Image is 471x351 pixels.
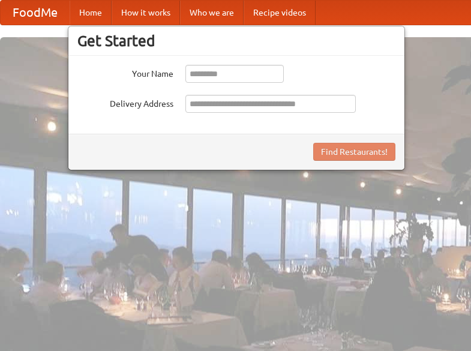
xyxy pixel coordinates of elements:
[77,65,173,80] label: Your Name
[70,1,112,25] a: Home
[313,143,395,161] button: Find Restaurants!
[244,1,316,25] a: Recipe videos
[180,1,244,25] a: Who we are
[112,1,180,25] a: How it works
[77,32,395,50] h3: Get Started
[77,95,173,110] label: Delivery Address
[1,1,70,25] a: FoodMe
